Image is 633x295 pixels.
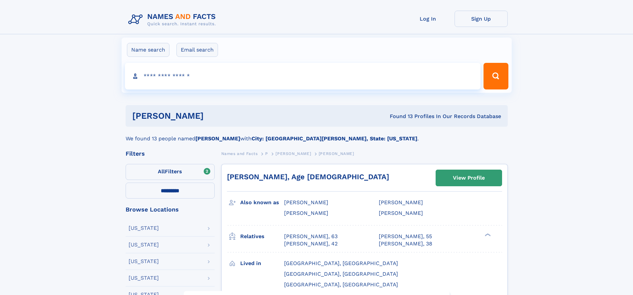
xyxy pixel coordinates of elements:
[319,151,354,156] span: [PERSON_NAME]
[284,199,328,206] span: [PERSON_NAME]
[125,63,481,89] input: search input
[401,11,455,27] a: Log In
[126,127,508,143] div: We found 13 people named with .
[176,43,218,57] label: Email search
[284,210,328,216] span: [PERSON_NAME]
[252,135,417,142] b: City: [GEOGRAPHIC_DATA][PERSON_NAME], State: [US_STATE]
[129,242,159,247] div: [US_STATE]
[240,197,284,208] h3: Also known as
[284,233,338,240] a: [PERSON_NAME], 63
[284,271,398,277] span: [GEOGRAPHIC_DATA], [GEOGRAPHIC_DATA]
[126,207,215,213] div: Browse Locations
[483,63,508,89] button: Search Button
[453,170,485,186] div: View Profile
[127,43,169,57] label: Name search
[265,149,268,158] a: P
[455,11,508,27] a: Sign Up
[132,112,297,120] h1: [PERSON_NAME]
[227,173,389,181] a: [PERSON_NAME], Age [DEMOGRAPHIC_DATA]
[265,151,268,156] span: P
[483,232,491,237] div: ❯
[275,149,311,158] a: [PERSON_NAME]
[275,151,311,156] span: [PERSON_NAME]
[126,164,215,180] label: Filters
[284,281,398,288] span: [GEOGRAPHIC_DATA], [GEOGRAPHIC_DATA]
[126,11,221,29] img: Logo Names and Facts
[129,275,159,281] div: [US_STATE]
[284,260,398,266] span: [GEOGRAPHIC_DATA], [GEOGRAPHIC_DATA]
[297,113,501,120] div: Found 13 Profiles In Our Records Database
[129,225,159,231] div: [US_STATE]
[221,149,258,158] a: Names and Facts
[379,233,432,240] a: [PERSON_NAME], 55
[126,151,215,157] div: Filters
[436,170,502,186] a: View Profile
[379,210,423,216] span: [PERSON_NAME]
[158,168,165,175] span: All
[379,240,432,247] a: [PERSON_NAME], 38
[284,240,338,247] a: [PERSON_NAME], 42
[240,258,284,269] h3: Lived in
[195,135,240,142] b: [PERSON_NAME]
[379,199,423,206] span: [PERSON_NAME]
[240,231,284,242] h3: Relatives
[129,259,159,264] div: [US_STATE]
